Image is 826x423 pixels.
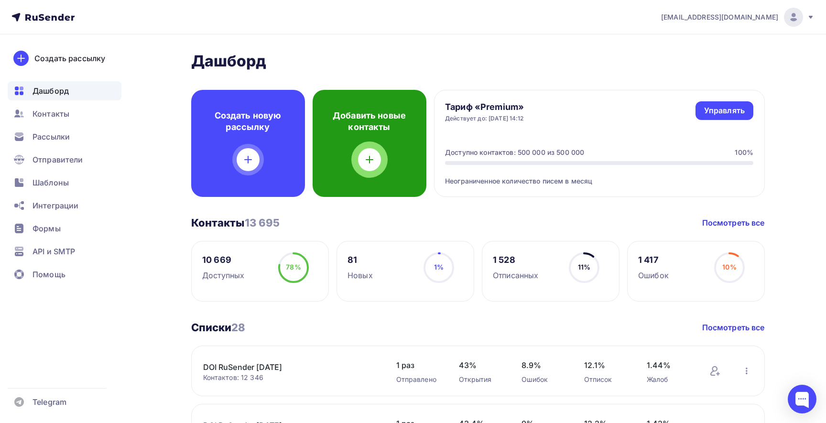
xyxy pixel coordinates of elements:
[231,321,245,334] span: 28
[459,375,502,384] div: Открытия
[328,110,411,133] h4: Добавить новые контакты
[434,263,444,271] span: 1%
[34,53,105,64] div: Создать рассылку
[33,396,66,408] span: Telegram
[33,154,83,165] span: Отправители
[445,101,524,113] h4: Тариф «Premium»
[647,359,690,371] span: 1.44%
[8,219,121,238] a: Формы
[202,254,244,266] div: 10 669
[8,104,121,123] a: Контакты
[396,359,440,371] span: 1 раз
[647,375,690,384] div: Жалоб
[245,217,280,229] span: 13 695
[202,270,244,281] div: Доступных
[33,200,78,211] span: Интеграции
[348,270,373,281] div: Новых
[203,373,377,382] div: Контактов: 12 346
[702,217,765,228] a: Посмотреть все
[33,269,65,280] span: Помощь
[661,12,778,22] span: [EMAIL_ADDRESS][DOMAIN_NAME]
[33,108,69,119] span: Контакты
[8,173,121,192] a: Шаблоны
[735,148,753,157] div: 100%
[206,110,290,133] h4: Создать новую рассылку
[459,359,502,371] span: 43%
[522,359,565,371] span: 8.9%
[8,81,121,100] a: Дашборд
[191,52,765,71] h2: Дашборд
[661,8,815,27] a: [EMAIL_ADDRESS][DOMAIN_NAME]
[8,127,121,146] a: Рассылки
[33,85,69,97] span: Дашборд
[522,375,565,384] div: Ошибок
[33,131,70,142] span: Рассылки
[33,246,75,257] span: API и SMTP
[33,223,61,234] span: Формы
[203,361,366,373] a: DOI RuSender [DATE]
[722,263,736,271] span: 10%
[348,254,373,266] div: 81
[286,263,301,271] span: 78%
[584,375,628,384] div: Отписок
[191,321,246,334] h3: Списки
[191,216,280,229] h3: Контакты
[578,263,590,271] span: 11%
[493,270,538,281] div: Отписанных
[704,105,745,116] div: Управлять
[396,375,440,384] div: Отправлено
[8,150,121,169] a: Отправители
[33,177,69,188] span: Шаблоны
[493,254,538,266] div: 1 528
[702,322,765,333] a: Посмотреть все
[584,359,628,371] span: 12.1%
[445,148,584,157] div: Доступно контактов: 500 000 из 500 000
[638,254,669,266] div: 1 417
[445,165,753,186] div: Неограниченное количество писем в месяц
[638,270,669,281] div: Ошибок
[445,115,524,122] div: Действует до: [DATE] 14:12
